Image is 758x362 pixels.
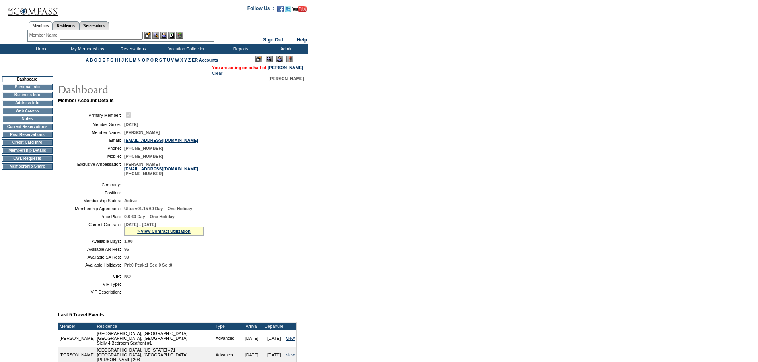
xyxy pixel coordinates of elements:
td: Email: [61,138,121,143]
td: Personal Info [2,84,53,90]
td: Company: [61,182,121,187]
td: Mobile: [61,154,121,159]
span: [PHONE_NUMBER] [124,146,163,151]
a: H [115,58,118,62]
img: b_edit.gif [144,32,151,39]
a: » View Contract Utilization [137,229,191,234]
span: Active [124,198,137,203]
td: Type [214,323,241,330]
a: ER Accounts [192,58,218,62]
div: Member Name: [29,32,60,39]
td: [DATE] [241,330,263,347]
td: Available AR Res: [61,247,121,252]
td: Past Reservations [2,132,53,138]
td: Position: [61,190,121,195]
td: Current Reservations [2,124,53,130]
span: [PERSON_NAME] [269,76,304,81]
a: G [110,58,113,62]
td: Follow Us :: [247,5,276,14]
td: Member [58,323,96,330]
a: K [125,58,128,62]
td: Reservations [109,44,155,54]
td: VIP Type: [61,282,121,287]
img: Follow us on Twitter [285,6,291,12]
a: S [159,58,162,62]
a: Members [29,21,53,30]
td: Member Since: [61,122,121,127]
td: My Memberships [64,44,109,54]
a: L [129,58,132,62]
td: Credit Card Info [2,139,53,146]
img: View Mode [266,56,273,62]
a: [EMAIL_ADDRESS][DOMAIN_NAME] [124,166,198,171]
a: P [146,58,149,62]
span: [PHONE_NUMBER] [124,154,163,159]
a: R [155,58,158,62]
td: Available Holidays: [61,263,121,267]
td: Available SA Res: [61,255,121,259]
a: O [142,58,145,62]
img: Reservations [168,32,175,39]
a: B [90,58,93,62]
a: W [175,58,179,62]
a: V [171,58,174,62]
td: Dashboard [2,76,53,82]
a: M [133,58,136,62]
td: Arrival [241,323,263,330]
img: b_calculator.gif [176,32,183,39]
img: Log Concern/Member Elevation [286,56,293,62]
a: F [107,58,109,62]
a: Sign Out [263,37,283,43]
a: D [98,58,101,62]
a: view [286,352,295,357]
span: [PERSON_NAME] [PHONE_NUMBER] [124,162,198,176]
a: Help [297,37,307,43]
span: You are acting on behalf of: [212,65,303,70]
td: Phone: [61,146,121,151]
a: X [180,58,183,62]
a: C [94,58,97,62]
span: [PERSON_NAME] [124,130,160,135]
td: Business Info [2,92,53,98]
img: View [152,32,159,39]
td: Advanced [214,330,241,347]
img: Subscribe to our YouTube Channel [292,6,307,12]
span: NO [124,274,131,279]
a: Become our fan on Facebook [277,8,284,13]
span: [DATE] - [DATE] [124,222,156,227]
a: I [119,58,120,62]
a: [EMAIL_ADDRESS][DOMAIN_NAME] [124,138,198,143]
a: Q [150,58,154,62]
td: Membership Agreement: [61,206,121,211]
span: Ultra v01.15 60 Day – One Holiday [124,206,192,211]
span: Pri:0 Peak:1 Sec:0 Sel:0 [124,263,172,267]
td: Admin [263,44,308,54]
a: J [121,58,124,62]
a: Residences [53,21,79,30]
td: Address Info [2,100,53,106]
img: Edit Mode [255,56,262,62]
img: Become our fan on Facebook [277,6,284,12]
a: Y [184,58,187,62]
a: Z [188,58,191,62]
td: Current Contract: [61,222,121,236]
a: view [286,336,295,341]
span: :: [288,37,292,43]
a: Reservations [79,21,109,30]
td: Notes [2,116,53,122]
td: [GEOGRAPHIC_DATA], [GEOGRAPHIC_DATA] - [GEOGRAPHIC_DATA], [GEOGRAPHIC_DATA] Sicily 4 Bedroom Seaf... [96,330,214,347]
a: N [138,58,141,62]
td: Departure [263,323,285,330]
span: 95 [124,247,129,252]
img: Impersonate [160,32,167,39]
td: Membership Details [2,147,53,154]
td: Home [18,44,64,54]
td: Exclusive Ambassador: [61,162,121,176]
span: 1.00 [124,239,133,244]
b: Last 5 Travel Events [58,312,104,317]
a: A [86,58,89,62]
td: Primary Member: [61,111,121,119]
a: T [163,58,166,62]
td: Member Name: [61,130,121,135]
a: Subscribe to our YouTube Channel [292,8,307,13]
